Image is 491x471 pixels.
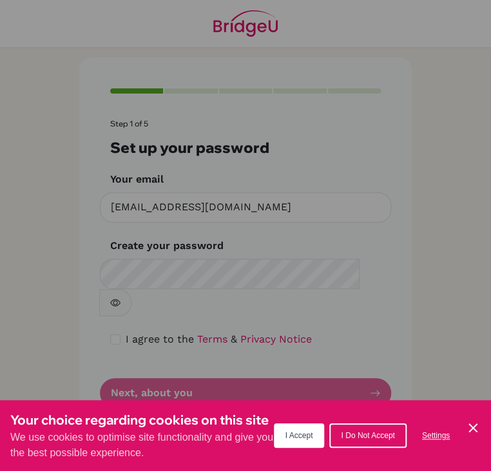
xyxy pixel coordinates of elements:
[465,420,481,436] button: Save and close
[10,430,274,461] p: We use cookies to optimise site functionality and give you the best possible experience.
[422,431,450,440] span: Settings
[10,410,274,430] h3: Your choice regarding cookies on this site
[412,425,460,446] button: Settings
[274,423,325,448] button: I Accept
[341,431,394,440] span: I Do Not Accept
[329,423,406,448] button: I Do Not Accept
[285,431,313,440] span: I Accept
